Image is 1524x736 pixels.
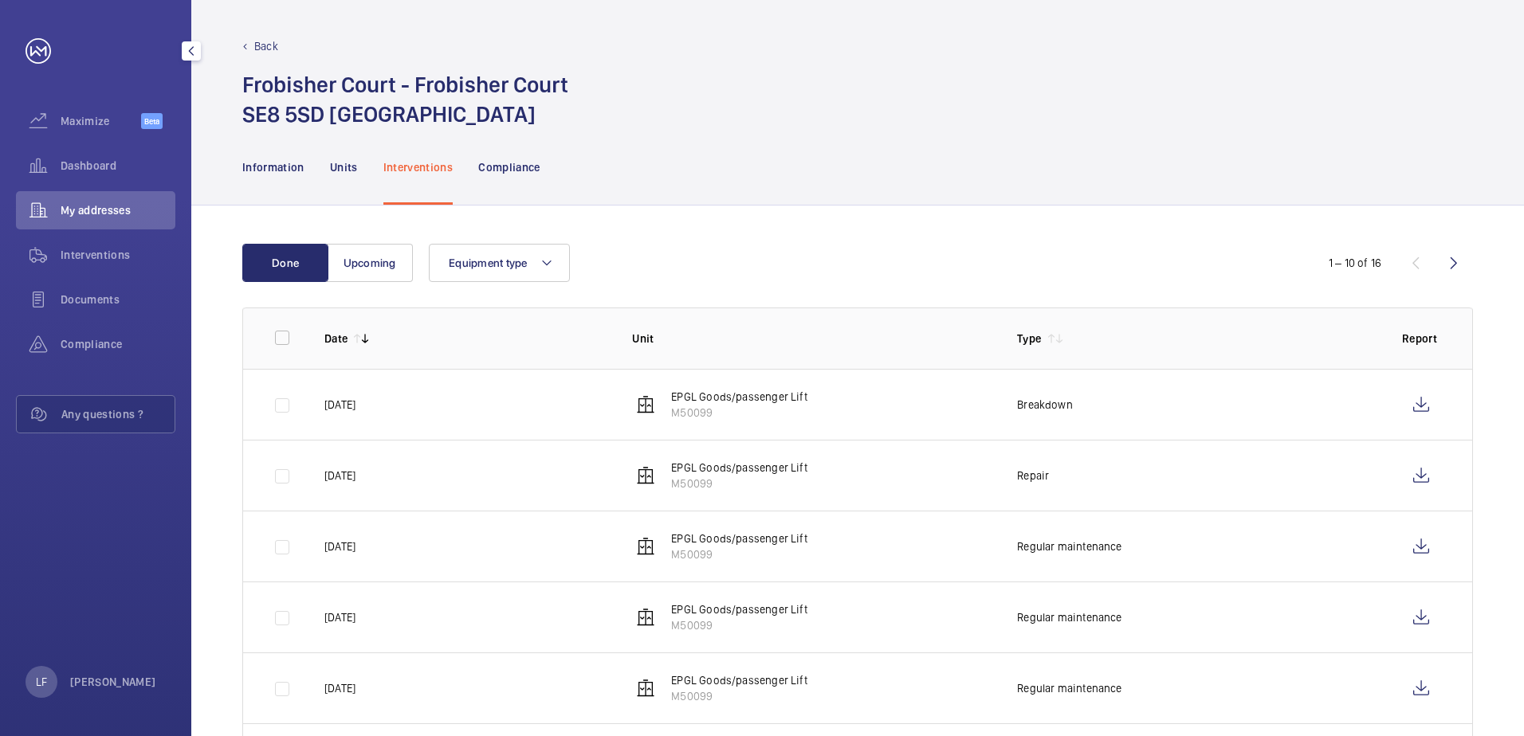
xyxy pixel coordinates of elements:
[429,244,570,282] button: Equipment type
[671,476,807,491] p: M50099
[324,609,355,625] p: [DATE]
[636,395,655,414] img: elevator.svg
[636,466,655,485] img: elevator.svg
[330,159,358,175] p: Units
[70,674,156,690] p: [PERSON_NAME]
[242,244,328,282] button: Done
[1017,331,1041,346] p: Type
[449,256,528,269] span: Equipment type
[61,336,175,352] span: Compliance
[324,538,355,554] p: [DATE]
[671,617,807,633] p: M50099
[61,113,141,129] span: Maximize
[242,70,568,129] h1: Frobisher Court - Frobisher Court SE8 5SD [GEOGRAPHIC_DATA]
[671,546,807,562] p: M50099
[242,159,304,175] p: Information
[1017,538,1121,554] p: Regular maintenance
[1017,609,1121,625] p: Regular maintenance
[478,159,540,175] p: Compliance
[61,406,175,422] span: Any questions ?
[1017,397,1073,413] p: Breakdown
[324,397,355,413] p: [DATE]
[254,38,278,54] p: Back
[636,608,655,627] img: elevator.svg
[327,244,413,282] button: Upcoming
[61,247,175,263] span: Interventions
[671,530,807,546] p: EPGL Goods/passenger Lift
[324,331,348,346] p: Date
[1017,680,1121,696] p: Regular maintenance
[36,674,47,690] p: LF
[61,158,175,174] span: Dashboard
[671,672,807,688] p: EPGL Goods/passenger Lift
[636,679,655,698] img: elevator.svg
[671,460,807,476] p: EPGL Goods/passenger Lift
[324,680,355,696] p: [DATE]
[636,537,655,556] img: elevator.svg
[632,331,992,346] p: Unit
[671,389,807,405] p: EPGL Goods/passenger Lift
[1402,331,1440,346] p: Report
[61,202,175,218] span: My addresses
[671,405,807,421] p: M50099
[141,113,163,129] span: Beta
[324,468,355,483] p: [DATE]
[1017,468,1049,483] p: Repair
[671,601,807,617] p: EPGL Goods/passenger Lift
[61,292,175,307] span: Documents
[671,688,807,704] p: M50099
[1329,255,1381,271] div: 1 – 10 of 16
[383,159,454,175] p: Interventions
